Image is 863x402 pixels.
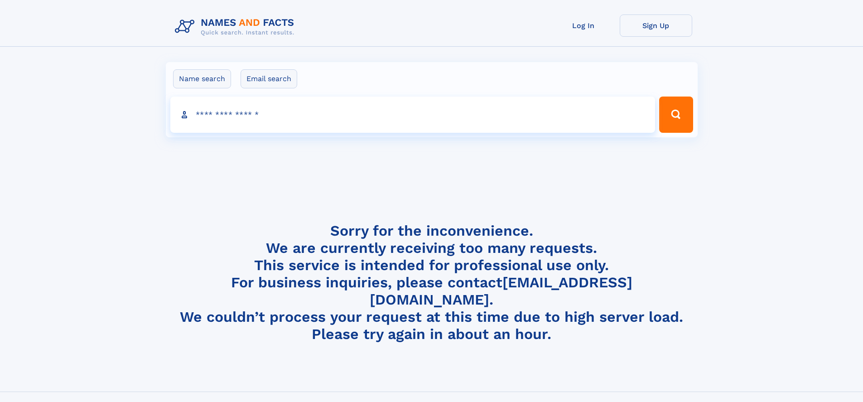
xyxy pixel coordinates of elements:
[171,222,692,343] h4: Sorry for the inconvenience. We are currently receiving too many requests. This service is intend...
[171,15,302,39] img: Logo Names and Facts
[659,97,693,133] button: Search Button
[370,274,632,308] a: [EMAIL_ADDRESS][DOMAIN_NAME]
[241,69,297,88] label: Email search
[547,15,620,37] a: Log In
[170,97,656,133] input: search input
[173,69,231,88] label: Name search
[620,15,692,37] a: Sign Up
